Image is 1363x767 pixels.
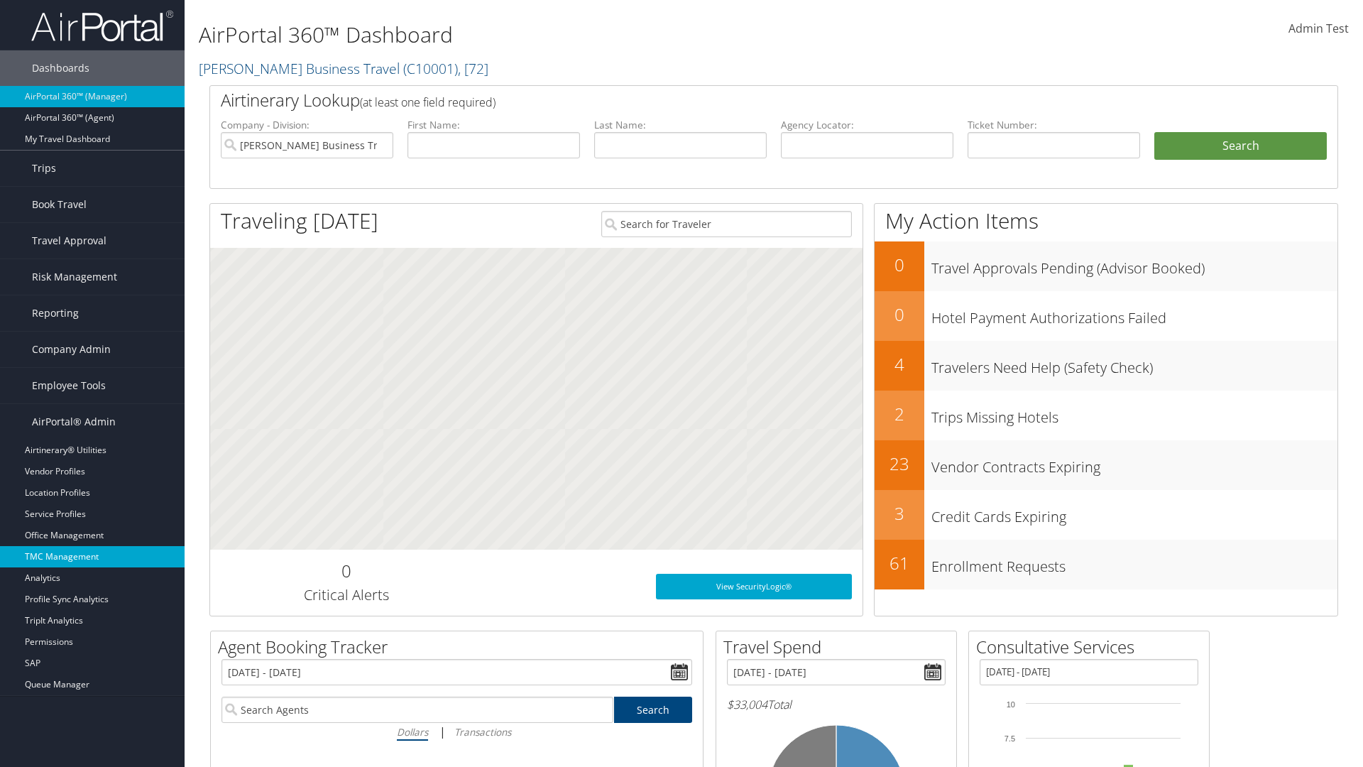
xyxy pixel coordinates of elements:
span: Dashboards [32,50,89,86]
a: 23Vendor Contracts Expiring [875,440,1337,490]
h3: Hotel Payment Authorizations Failed [931,301,1337,328]
tspan: 10 [1007,700,1015,709]
span: ( C10001 ) [403,59,458,78]
a: 2Trips Missing Hotels [875,391,1337,440]
a: 0Travel Approvals Pending (Advisor Booked) [875,241,1337,291]
span: AirPortal® Admin [32,404,116,440]
label: Company - Division: [221,118,393,132]
h2: 0 [221,559,471,583]
span: Risk Management [32,259,117,295]
i: Transactions [454,725,511,739]
span: , [ 72 ] [458,59,488,78]
h2: 0 [875,303,924,327]
h3: Trips Missing Hotels [931,401,1337,428]
button: Search [1154,132,1327,161]
a: 3Credit Cards Expiring [875,490,1337,540]
h3: Travelers Need Help (Safety Check) [931,351,1337,378]
span: Admin Test [1288,21,1349,36]
label: First Name: [407,118,580,132]
h2: Agent Booking Tracker [218,635,703,659]
label: Ticket Number: [968,118,1140,132]
h2: 4 [875,352,924,376]
h1: Traveling [DATE] [221,206,378,236]
h3: Vendor Contracts Expiring [931,450,1337,477]
span: Book Travel [32,187,87,222]
a: 61Enrollment Requests [875,540,1337,589]
input: Search Agents [221,697,613,723]
i: Dollars [397,725,428,739]
h2: Airtinerary Lookup [221,88,1233,112]
span: Reporting [32,295,79,331]
h6: Total [727,697,946,712]
a: Search [614,697,693,723]
h3: Enrollment Requests [931,550,1337,577]
h2: Travel Spend [723,635,956,659]
input: Search for Traveler [601,211,852,237]
span: Company Admin [32,332,111,367]
tspan: 7.5 [1005,734,1015,743]
a: 0Hotel Payment Authorizations Failed [875,291,1337,341]
label: Agency Locator: [781,118,953,132]
h1: AirPortal 360™ Dashboard [199,20,965,50]
a: Admin Test [1288,7,1349,51]
span: (at least one field required) [360,94,496,110]
h2: 2 [875,402,924,426]
span: Trips [32,151,56,186]
h3: Credit Cards Expiring [931,500,1337,527]
div: | [221,723,692,741]
span: $33,004 [727,697,767,712]
a: 4Travelers Need Help (Safety Check) [875,341,1337,391]
h2: 61 [875,551,924,575]
img: airportal-logo.png [31,9,173,43]
h1: My Action Items [875,206,1337,236]
a: View SecurityLogic® [656,574,852,599]
h2: 3 [875,501,924,526]
span: Travel Approval [32,223,106,259]
h2: Consultative Services [976,635,1209,659]
label: Last Name: [594,118,767,132]
h2: 23 [875,452,924,476]
h3: Travel Approvals Pending (Advisor Booked) [931,251,1337,278]
h3: Critical Alerts [221,585,471,605]
span: Employee Tools [32,368,106,403]
h2: 0 [875,253,924,277]
a: [PERSON_NAME] Business Travel [199,59,488,78]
